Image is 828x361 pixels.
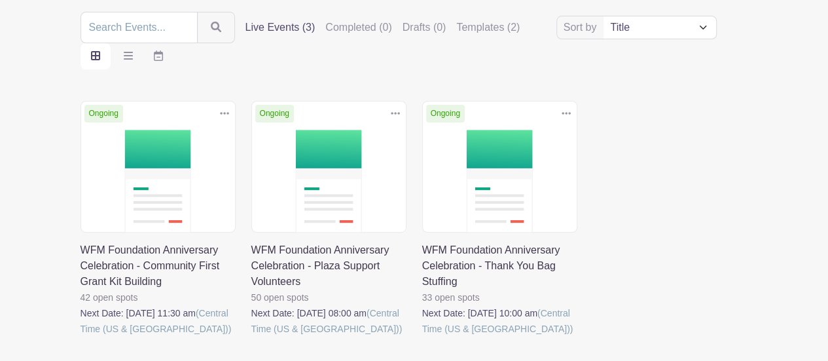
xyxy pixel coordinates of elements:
[403,20,446,35] label: Drafts (0)
[245,20,520,35] div: filters
[564,20,601,35] label: Sort by
[81,12,198,43] input: Search Events...
[81,43,173,69] div: order and view
[325,20,391,35] label: Completed (0)
[456,20,520,35] label: Templates (2)
[245,20,315,35] label: Live Events (3)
